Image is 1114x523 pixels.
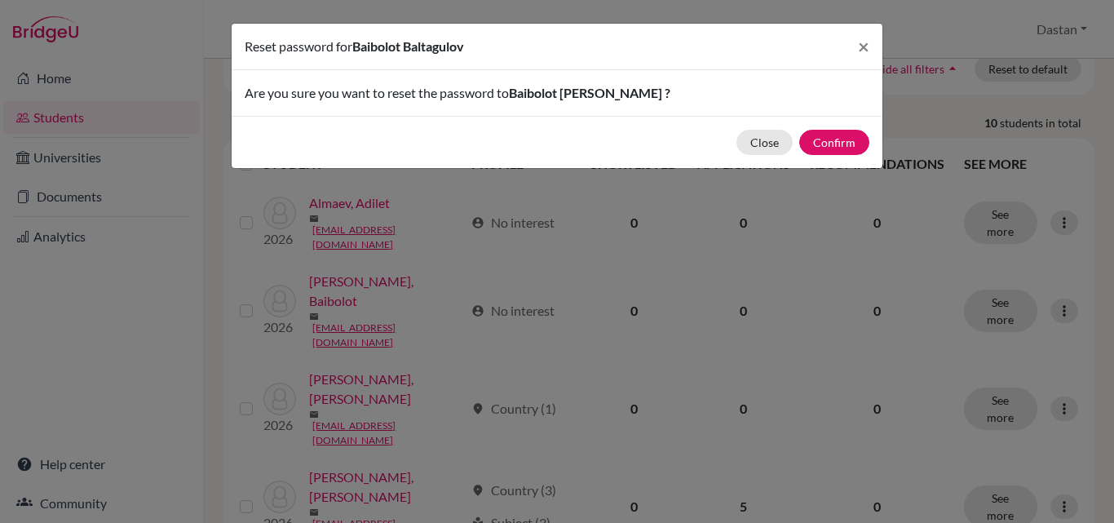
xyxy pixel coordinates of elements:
button: Close [845,24,882,69]
span: Baibolot [PERSON_NAME] ? [509,85,670,100]
span: × [858,34,869,58]
span: Reset password for [245,38,352,54]
button: Close [736,130,793,155]
p: Are you sure you want to reset the password to [245,83,869,103]
span: Baibolot Baltagulov [352,38,464,54]
button: Confirm [799,130,869,155]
